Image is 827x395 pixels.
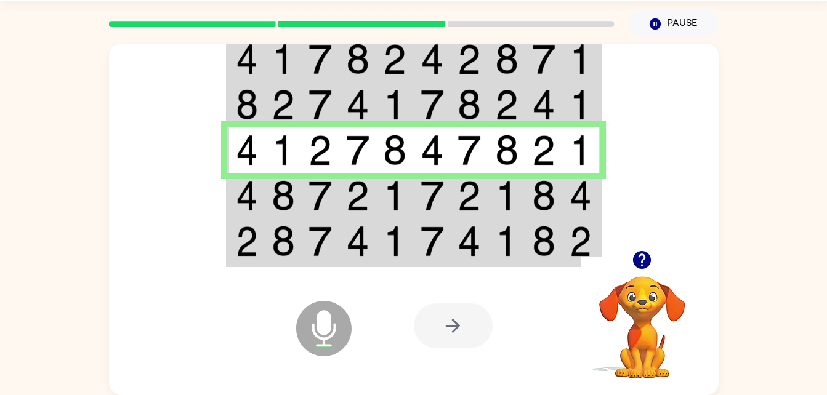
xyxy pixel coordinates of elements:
img: 2 [570,226,592,257]
button: Pause [629,10,719,38]
img: 7 [421,89,444,120]
img: 2 [272,89,295,120]
img: 4 [236,135,258,166]
img: 7 [309,44,332,74]
img: 8 [532,180,555,211]
img: 1 [383,226,406,257]
img: 2 [495,89,518,120]
img: 2 [458,44,481,74]
img: 8 [383,135,406,166]
img: 4 [532,89,555,120]
img: 4 [346,226,369,257]
img: 1 [495,180,518,211]
img: 4 [570,180,592,211]
img: 4 [458,226,481,257]
img: 1 [495,226,518,257]
img: 8 [272,180,295,211]
img: 7 [309,180,332,211]
img: 7 [458,135,481,166]
img: 2 [532,135,555,166]
img: 8 [346,44,369,74]
img: 1 [570,89,592,120]
img: 1 [383,89,406,120]
img: 8 [495,135,518,166]
img: 7 [309,226,332,257]
img: 7 [532,44,555,74]
img: 1 [383,180,406,211]
img: 2 [236,226,258,257]
img: 4 [421,44,444,74]
img: 8 [495,44,518,74]
img: 1 [570,135,592,166]
img: 7 [309,89,332,120]
img: 8 [272,226,295,257]
img: 1 [272,44,295,74]
img: 2 [458,180,481,211]
video: Your browser must support playing .mp4 files to use Literably. Please try using another browser. [581,257,704,380]
img: 4 [346,89,369,120]
img: 2 [309,135,332,166]
img: 2 [383,44,406,74]
img: 7 [421,226,444,257]
img: 8 [532,226,555,257]
img: 7 [421,180,444,211]
img: 7 [346,135,369,166]
img: 4 [236,44,258,74]
img: 1 [570,44,592,74]
img: 4 [236,180,258,211]
img: 8 [458,89,481,120]
img: 1 [272,135,295,166]
img: 2 [346,180,369,211]
img: 4 [421,135,444,166]
img: 8 [236,89,258,120]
